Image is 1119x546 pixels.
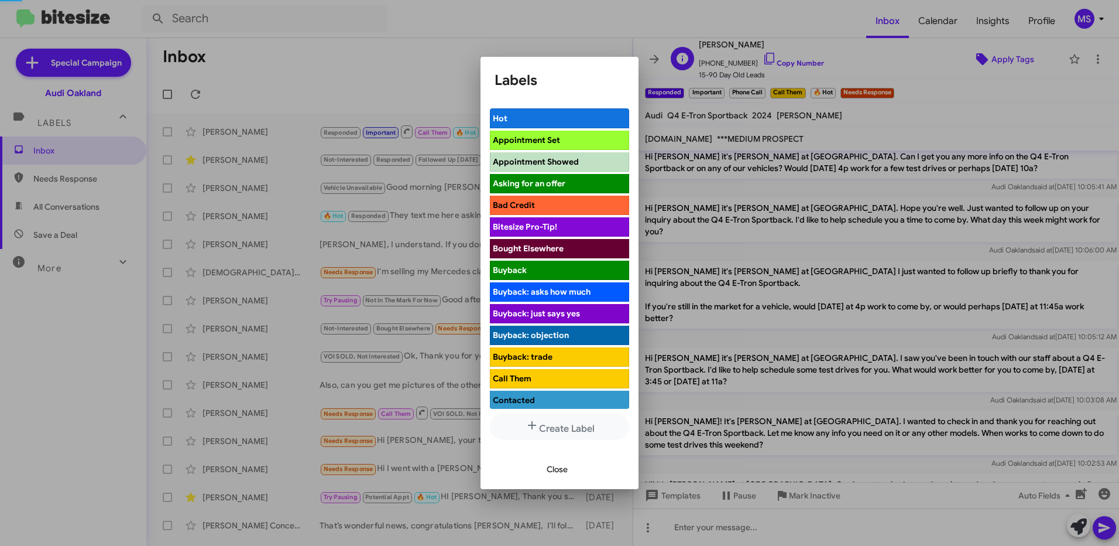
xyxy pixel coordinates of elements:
[493,200,535,210] span: Bad Credit
[547,459,568,480] span: Close
[493,265,527,275] span: Buyback
[493,330,569,340] span: Buyback: objection
[490,414,629,440] button: Create Label
[493,221,557,232] span: Bitesize Pro-Tip!
[493,395,535,405] span: Contacted
[493,243,564,254] span: Bought Elsewhere
[537,459,577,480] button: Close
[493,156,579,167] span: Appointment Showed
[493,308,580,319] span: Buyback: just says yes
[495,71,624,90] h1: Labels
[493,135,560,145] span: Appointment Set
[493,178,565,189] span: Asking for an offer
[493,286,591,297] span: Buyback: asks how much
[493,113,507,124] span: Hot
[493,373,531,384] span: Call Them
[493,352,552,362] span: Buyback: trade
